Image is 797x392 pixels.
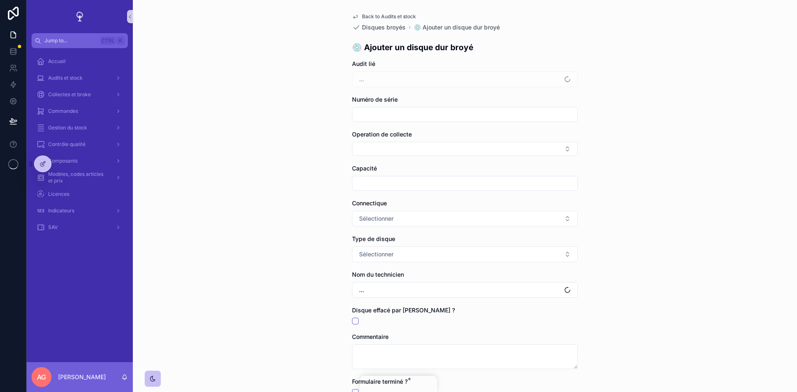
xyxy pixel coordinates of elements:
button: Select Button [352,211,578,226]
span: Accueil [48,58,66,65]
a: Modèles, codes articles et prix [32,170,128,185]
span: Disque effacé par [PERSON_NAME] ? [352,307,455,314]
span: Indicateurs [48,207,74,214]
span: Contrôle qualité [48,141,86,148]
a: 💿 Ajouter un disque dur broyé [414,23,500,32]
span: SAV [48,224,58,231]
a: Contrôle qualité [32,137,128,152]
button: Select Button [352,142,578,156]
span: Audit lié [352,60,375,67]
a: SAV [32,220,128,235]
span: Type de disque [352,235,395,242]
button: Select Button [352,282,578,298]
div: scrollable content [27,48,133,246]
span: Sélectionner [359,214,394,223]
a: Composants [32,153,128,168]
a: Gestion du stock [32,120,128,135]
span: Audits et stock [48,75,83,81]
span: Ctrl [100,37,115,45]
span: Operation de collecte [352,131,412,138]
img: App logo [73,10,86,23]
a: Accueil [32,54,128,69]
button: Jump to...CtrlK [32,33,128,48]
span: K [117,37,124,44]
span: Disques broyés [362,23,406,32]
span: Modèles, codes articles et prix [48,171,109,184]
span: Commentaire [352,333,389,340]
span: Commandes [48,108,78,114]
span: Formulaire terminé ? [352,378,408,385]
a: Audits et stock [32,71,128,85]
a: Indicateurs [32,203,128,218]
span: Sélectionner [359,250,394,258]
span: ... [359,286,364,294]
a: Back to Audits et stock [352,13,416,20]
span: Collectes et broke [48,91,91,98]
a: Commandes [32,104,128,119]
span: Connectique [352,200,387,207]
span: Licences [48,191,69,197]
span: Nom du technicien [352,271,404,278]
span: Gestion du stock [48,124,87,131]
h1: 💿 Ajouter un disque dur broyé [352,41,473,53]
span: Back to Audits et stock [362,13,416,20]
p: [PERSON_NAME] [58,373,106,381]
a: Licences [32,187,128,202]
span: AG [37,372,46,382]
a: Collectes et broke [32,87,128,102]
a: Disques broyés [352,23,406,32]
span: Jump to... [44,37,97,44]
span: Composants [48,158,78,164]
span: Numéro de série [352,96,398,103]
span: Capacité [352,165,377,172]
button: Select Button [352,246,578,262]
